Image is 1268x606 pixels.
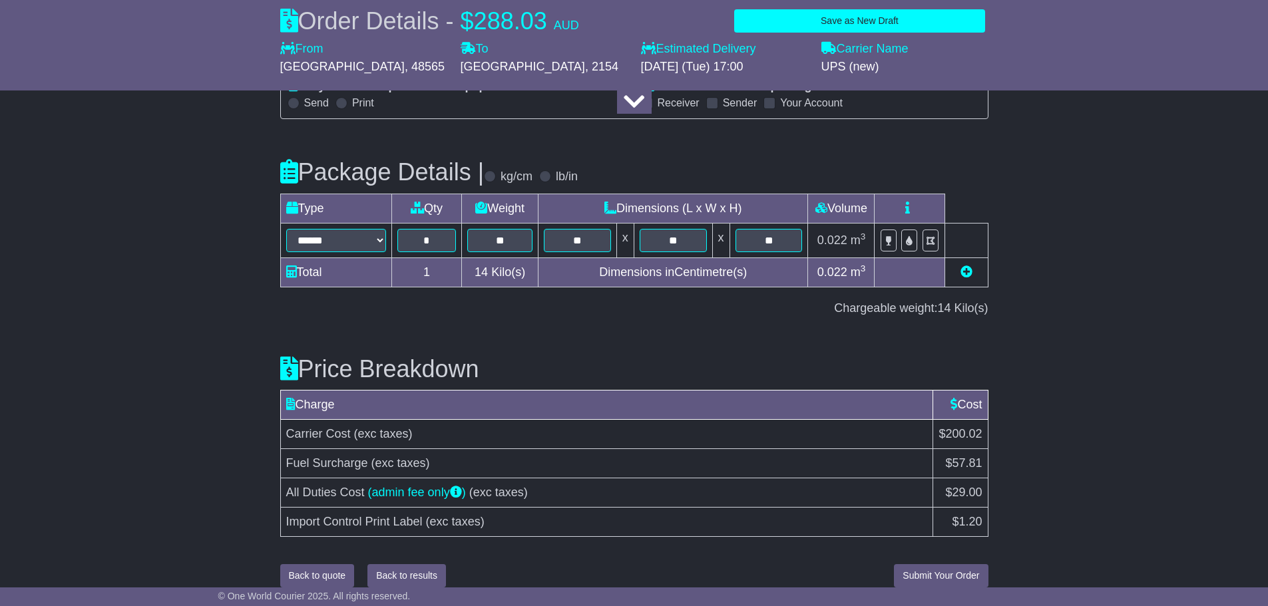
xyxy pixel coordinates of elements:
[469,486,528,499] span: (exc taxes)
[937,301,951,315] span: 14
[218,591,411,601] span: © One World Courier 2025. All rights reserved.
[461,42,489,57] label: To
[952,515,982,528] span: $1.20
[286,427,351,440] span: Carrier Cost
[280,42,323,57] label: From
[426,515,485,528] span: (exc taxes)
[817,265,847,279] span: 0.022
[280,159,485,186] h3: Package Details |
[851,265,866,279] span: m
[861,231,866,241] sup: 3
[821,42,909,57] label: Carrier Name
[461,7,474,35] span: $
[556,170,578,184] label: lb/in
[851,233,866,247] span: m
[641,60,808,75] div: [DATE] (Tue) 17:00
[894,564,988,587] button: Submit Your Order
[585,60,618,73] span: , 2154
[286,456,368,470] span: Fuel Surcharge
[554,19,579,32] span: AUD
[280,564,355,587] button: Back to quote
[960,265,972,279] a: Add new item
[280,356,988,382] h3: Price Breakdown
[712,223,730,257] td: x
[280,194,391,223] td: Type
[280,60,405,73] span: [GEOGRAPHIC_DATA]
[474,7,547,35] span: 288.03
[405,60,445,73] span: , 48565
[461,60,585,73] span: [GEOGRAPHIC_DATA]
[808,194,875,223] td: Volume
[462,194,538,223] td: Weight
[280,390,933,420] td: Charge
[903,570,979,581] span: Submit Your Order
[734,9,984,33] button: Save as New Draft
[945,456,982,470] span: $57.81
[280,7,579,35] div: Order Details -
[538,194,808,223] td: Dimensions (L x W x H)
[538,257,808,287] td: Dimensions in Centimetre(s)
[475,265,488,279] span: 14
[368,486,466,499] a: (admin fee only)
[280,301,988,316] div: Chargeable weight: Kilo(s)
[939,427,982,440] span: $200.02
[391,194,462,223] td: Qty
[462,257,538,287] td: Kilo(s)
[641,42,808,57] label: Estimated Delivery
[817,233,847,247] span: 0.022
[371,456,430,470] span: (exc taxes)
[354,427,413,440] span: (exc taxes)
[280,257,391,287] td: Total
[391,257,462,287] td: 1
[286,486,365,499] span: All Duties Cost
[933,390,988,420] td: Cost
[616,223,634,257] td: x
[286,515,423,528] span: Import Control Print Label
[501,170,532,184] label: kg/cm
[861,263,866,273] sup: 3
[821,60,988,75] div: UPS (new)
[945,486,982,499] span: $29.00
[367,564,446,587] button: Back to results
